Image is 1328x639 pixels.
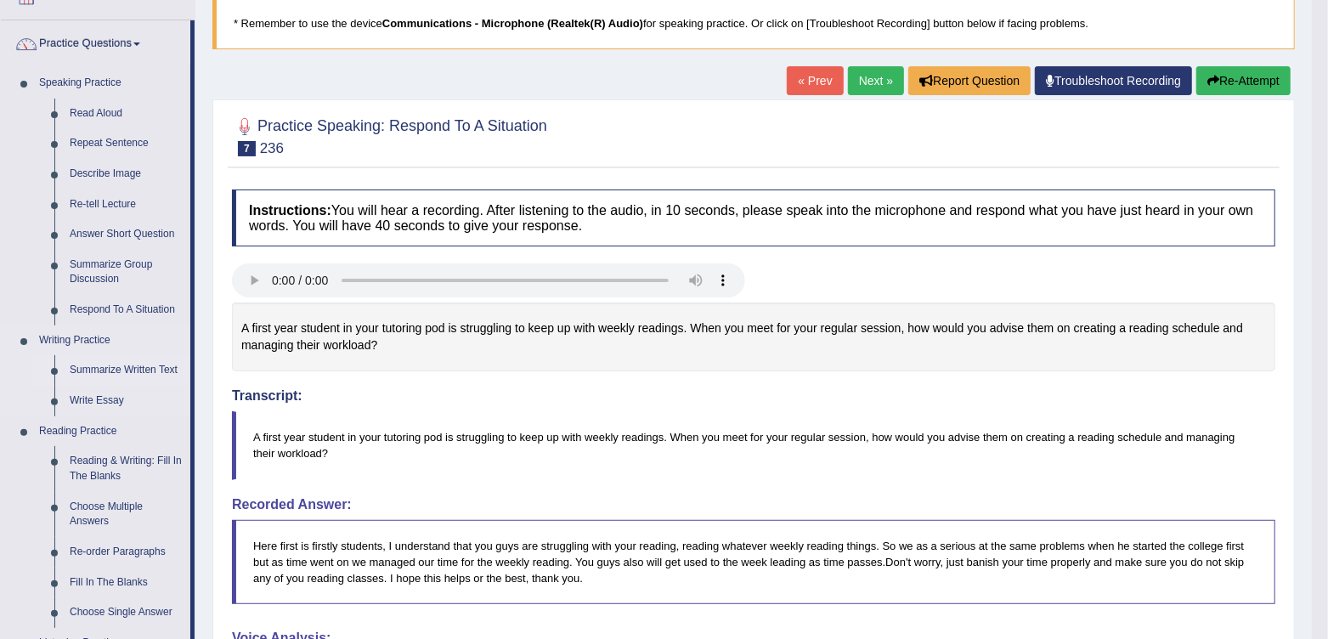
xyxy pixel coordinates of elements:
a: Summarize Written Text [62,355,190,386]
a: Writing Practice [31,325,190,356]
a: Re-tell Lecture [62,189,190,220]
h4: You will hear a recording. After listening to the audio, in 10 seconds, please speak into the mic... [232,189,1275,246]
a: Describe Image [62,159,190,189]
small: 236 [260,140,284,156]
button: Report Question [908,66,1031,95]
div: A first year student in your tutoring pod is struggling to keep up with weekly readings. When you... [232,303,1275,371]
span: 7 [238,141,256,156]
a: Next » [848,66,904,95]
a: Fill In The Blanks [62,568,190,598]
b: Instructions: [249,203,331,218]
a: Troubleshoot Recording [1035,66,1192,95]
a: Re-order Paragraphs [62,537,190,568]
a: Respond To A Situation [62,295,190,325]
a: Choose Single Answer [62,597,190,628]
a: Summarize Group Discussion [62,250,190,295]
blockquote: Here first is firstly students, I understand that you guys are struggling with your reading, read... [232,520,1275,604]
blockquote: A first year student in your tutoring pod is struggling to keep up with weekly readings. When you... [232,411,1275,479]
h4: Recorded Answer: [232,497,1275,512]
a: Speaking Practice [31,68,190,99]
a: Repeat Sentence [62,128,190,159]
button: Re-Attempt [1196,66,1291,95]
a: Answer Short Question [62,219,190,250]
a: Reading Practice [31,416,190,447]
a: Write Essay [62,386,190,416]
a: Reading & Writing: Fill In The Blanks [62,446,190,491]
b: Communications - Microphone (Realtek(R) Audio) [382,17,643,30]
a: Read Aloud [62,99,190,129]
h2: Practice Speaking: Respond To A Situation [232,114,547,156]
a: Choose Multiple Answers [62,492,190,537]
a: « Prev [787,66,843,95]
a: Practice Questions [1,20,190,63]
